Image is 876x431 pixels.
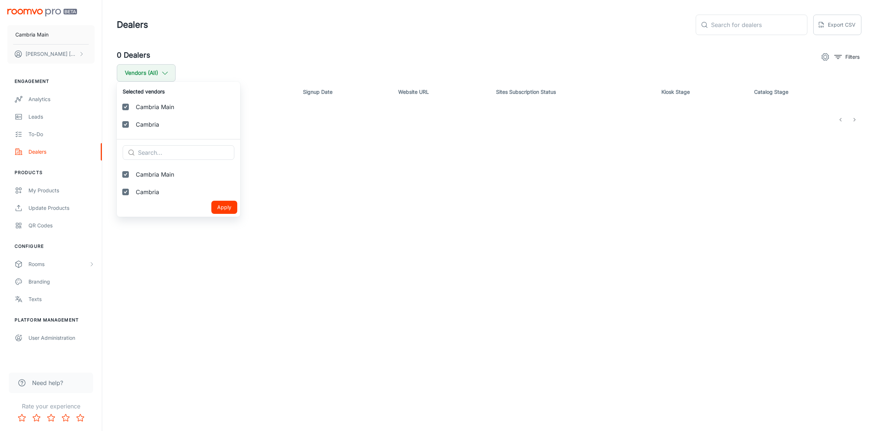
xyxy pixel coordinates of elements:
[136,188,234,196] span: Cambria
[138,145,234,160] input: Search...
[123,88,234,95] h6: Selected vendors
[136,170,234,179] span: Cambria Main
[211,201,237,214] button: Apply
[136,120,234,129] span: Cambria
[136,103,234,111] span: Cambria Main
